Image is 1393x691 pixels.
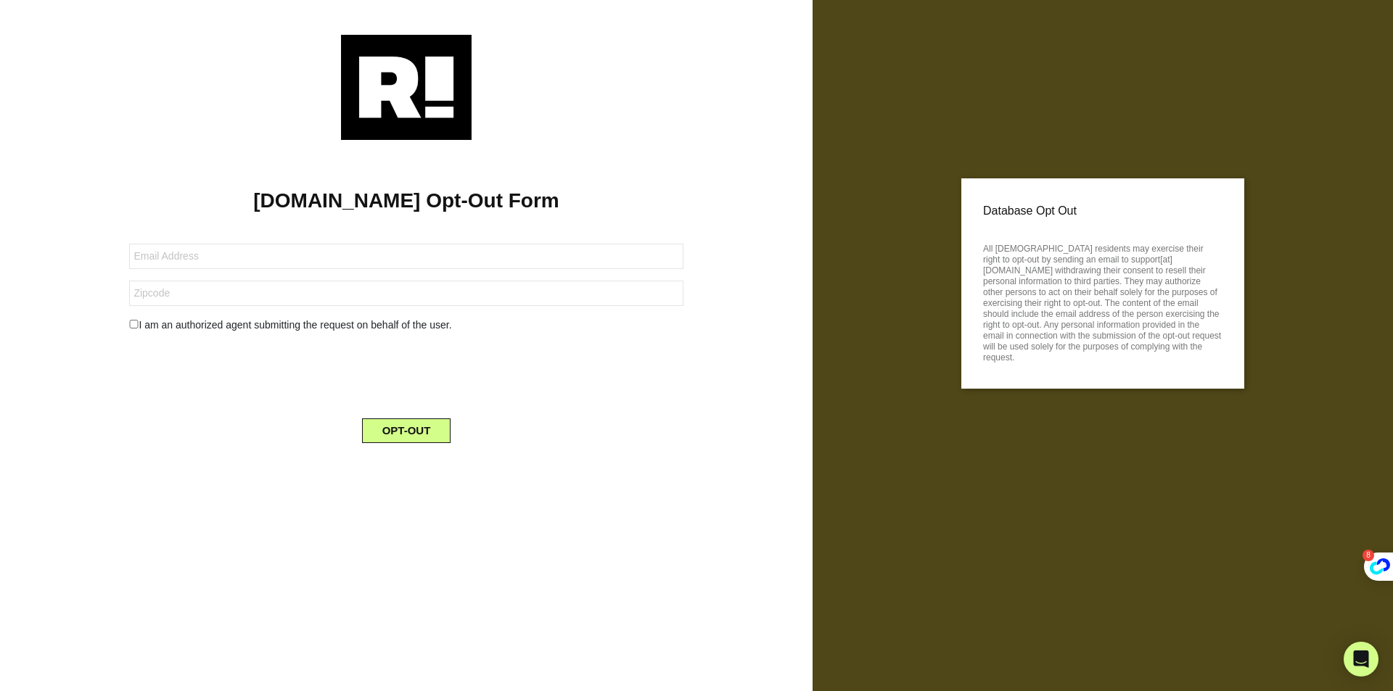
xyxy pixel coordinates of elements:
[1344,642,1378,676] div: Open Intercom Messenger
[341,35,472,140] img: Retention.com
[983,239,1223,363] p: All [DEMOGRAPHIC_DATA] residents may exercise their right to opt-out by sending an email to suppo...
[118,318,694,333] div: I am an authorized agent submitting the request on behalf of the user.
[129,244,683,269] input: Email Address
[129,281,683,306] input: Zipcode
[983,200,1223,222] p: Database Opt Out
[22,189,791,213] h1: [DOMAIN_NAME] Opt-Out Form
[296,344,517,401] iframe: reCAPTCHA
[362,418,451,443] button: OPT-OUT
